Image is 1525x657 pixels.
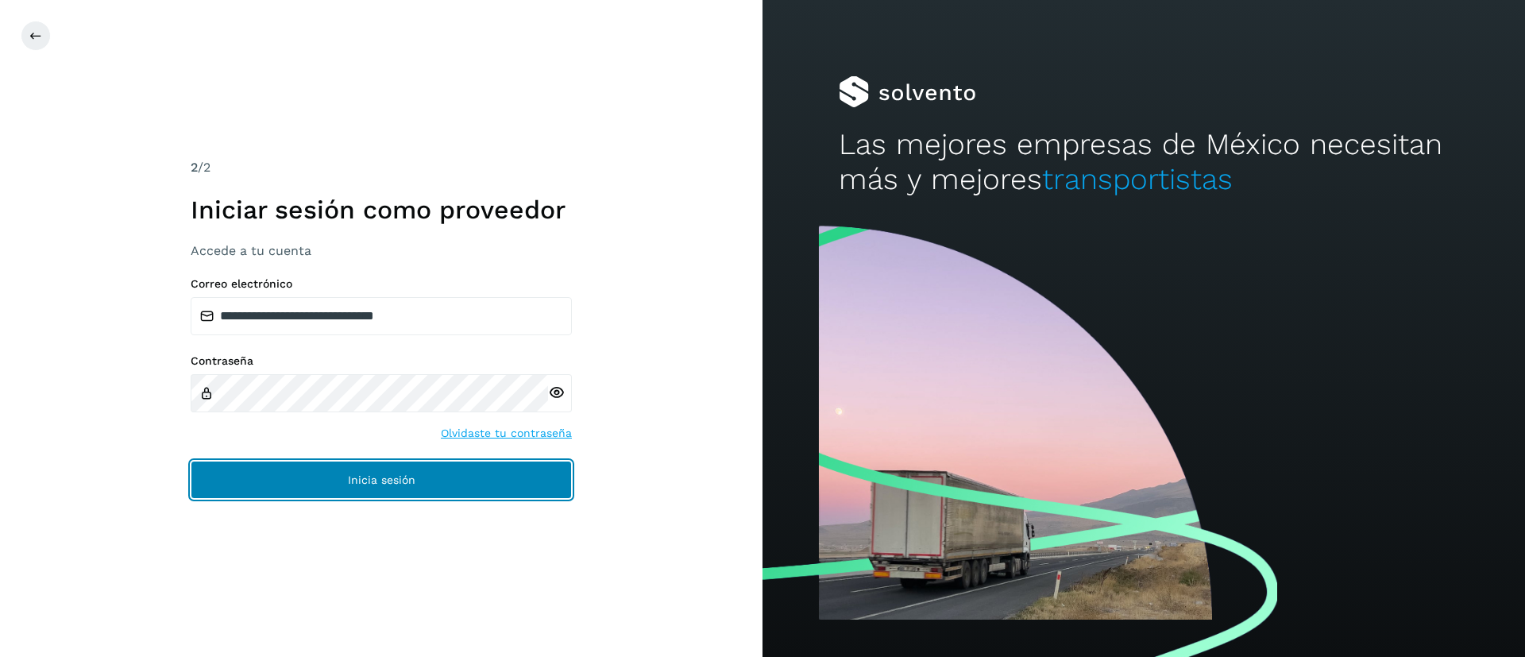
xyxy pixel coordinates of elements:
[441,425,572,442] a: Olvidaste tu contraseña
[348,474,415,485] span: Inicia sesión
[1042,162,1233,196] span: transportistas
[191,277,572,291] label: Correo electrónico
[191,158,572,177] div: /2
[839,127,1449,198] h2: Las mejores empresas de México necesitan más y mejores
[191,461,572,499] button: Inicia sesión
[191,160,198,175] span: 2
[191,243,572,258] h3: Accede a tu cuenta
[191,354,572,368] label: Contraseña
[191,195,572,225] h1: Iniciar sesión como proveedor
